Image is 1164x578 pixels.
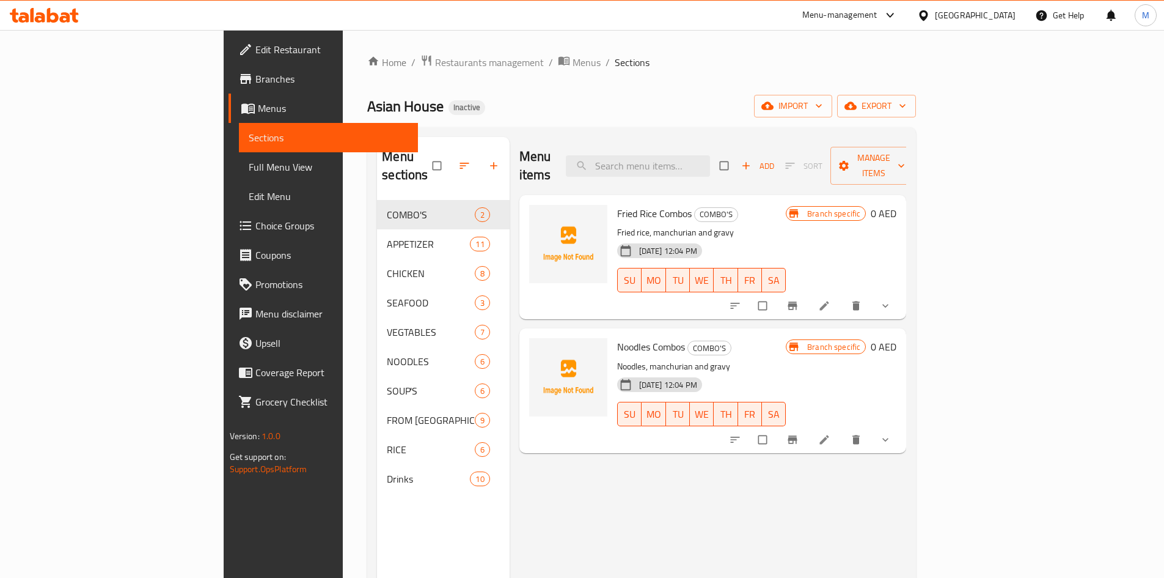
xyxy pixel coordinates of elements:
span: COMBO'S [688,341,731,355]
span: Select section [712,154,738,177]
div: VEGTABLES7 [377,317,510,347]
span: Noodles Combos [617,338,685,356]
span: Sections [615,55,650,70]
span: Restaurants management [435,55,544,70]
span: FR [743,406,757,423]
div: SEAFOOD3 [377,288,510,317]
span: Menus [573,55,601,70]
button: Add section [480,152,510,179]
a: Coverage Report [229,358,418,387]
nav: Menu sections [377,195,510,498]
span: Coverage Report [255,365,408,380]
a: Support.OpsPlatform [230,461,307,477]
span: WE [695,272,709,289]
div: FROM [GEOGRAPHIC_DATA]9 [377,406,510,435]
span: Upsell [255,336,408,350]
div: CHICKEN8 [377,259,510,288]
div: Menu-management [802,8,877,23]
span: Menus [258,101,408,116]
h2: Menu items [519,147,551,184]
div: APPETIZER11 [377,229,510,259]
button: show more [872,426,901,453]
span: Fried Rice Combos [617,204,692,223]
span: Select to update [751,294,777,317]
span: COMBO'S [695,207,738,221]
a: Branches [229,64,418,94]
a: Promotions [229,270,418,299]
button: import [754,95,832,117]
span: 10 [470,473,489,485]
span: 6 [475,444,489,456]
button: SU [617,402,642,426]
span: Select section first [777,157,830,176]
a: Full Menu View [239,152,418,182]
span: import [764,98,822,114]
h6: 0 AED [871,205,896,222]
button: sort-choices [722,292,751,319]
div: COMBO'S2 [377,200,510,229]
span: 6 [475,385,489,397]
span: Sort sections [451,152,480,179]
span: Select to update [751,428,777,451]
a: Grocery Checklist [229,387,418,417]
div: items [475,266,490,281]
div: RICE [387,442,474,457]
span: NOODLES [387,354,474,369]
span: MO [646,272,661,289]
a: Edit Menu [239,182,418,211]
span: [DATE] 12:04 PM [634,379,702,391]
span: Edit Restaurant [255,42,408,57]
span: SA [767,272,781,289]
span: Add item [738,157,777,176]
button: Add [738,157,777,176]
div: VEGTABLES [387,325,474,339]
svg: Show Choices [879,434,891,446]
nav: breadcrumb [367,54,916,70]
span: Drinks [387,472,470,486]
a: Edit menu item [818,434,833,446]
a: Choice Groups [229,211,418,240]
span: TU [671,406,685,423]
span: [DATE] 12:04 PM [634,245,702,257]
a: Edit Restaurant [229,35,418,64]
span: Promotions [255,277,408,292]
div: NOODLES6 [377,347,510,376]
button: TU [666,402,690,426]
span: SA [767,406,781,423]
span: APPETIZER [387,237,470,251]
span: CHICKEN [387,266,474,281]
span: FROM [GEOGRAPHIC_DATA] [387,413,474,428]
span: 9 [475,415,489,426]
span: Manage items [840,150,907,181]
span: 6 [475,356,489,368]
span: MO [646,406,661,423]
button: FR [738,402,762,426]
div: FROM INDIA [387,413,474,428]
span: Grocery Checklist [255,395,408,409]
li: / [606,55,610,70]
span: Coupons [255,248,408,262]
span: M [1142,9,1149,22]
input: search [566,155,710,177]
span: 7 [475,327,489,338]
span: 3 [475,297,489,309]
p: Fried rice, manchurian and gravy [617,225,786,240]
span: TH [719,406,733,423]
div: SEAFOOD [387,295,474,310]
div: Inactive [448,100,485,115]
img: Fried Rice Combos [529,205,607,283]
button: export [837,95,916,117]
span: SOUP'S [387,383,474,398]
div: items [475,295,490,310]
span: Branch specific [802,341,865,353]
div: [GEOGRAPHIC_DATA] [935,9,1016,22]
span: Branches [255,72,408,86]
button: MO [642,402,666,426]
span: COMBO'S [387,207,474,222]
button: TH [714,268,738,292]
span: 1.0.0 [262,428,280,444]
a: Restaurants management [420,54,544,70]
